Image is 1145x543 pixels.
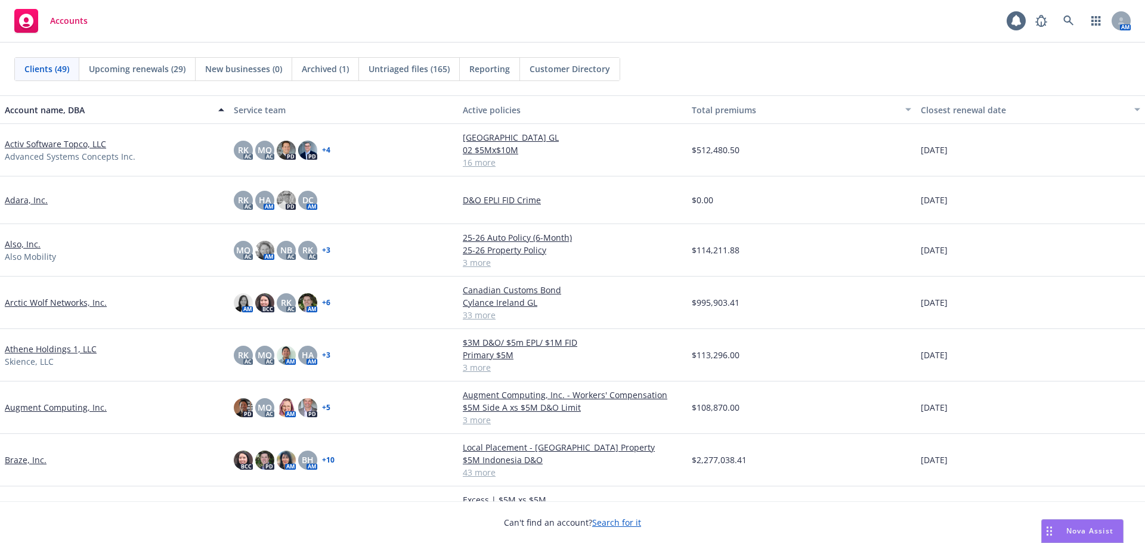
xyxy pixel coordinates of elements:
button: Total premiums [687,95,916,124]
img: photo [298,293,317,312]
span: RK [302,244,313,256]
button: Active policies [458,95,687,124]
img: photo [277,398,296,417]
span: [DATE] [921,401,948,414]
a: D&O EPLI FID Crime [463,194,682,206]
span: RK [238,349,249,361]
img: photo [298,141,317,160]
span: HA [259,194,271,206]
span: $0.00 [692,194,713,206]
a: Braze, Inc. [5,454,47,466]
span: $108,870.00 [692,401,739,414]
span: Customer Directory [530,63,610,75]
a: [GEOGRAPHIC_DATA] GL [463,131,682,144]
a: + 10 [322,457,335,464]
a: Primary $5M [463,349,682,361]
div: Closest renewal date [921,104,1127,116]
a: Switch app [1084,9,1108,33]
a: Adara, Inc. [5,194,48,206]
button: Nova Assist [1041,519,1124,543]
span: RK [281,296,292,309]
a: + 4 [322,147,330,154]
span: DC [302,194,314,206]
span: [DATE] [921,349,948,361]
span: $2,277,038.41 [692,454,747,466]
span: $512,480.50 [692,144,739,156]
span: [DATE] [921,144,948,156]
span: $114,211.88 [692,244,739,256]
a: Cylance Ireland GL [463,296,682,309]
span: MQ [258,144,272,156]
span: Clients (49) [24,63,69,75]
div: Active policies [463,104,682,116]
a: Excess | $5M xs $5M [463,494,682,506]
a: Augment Computing, Inc. [5,401,107,414]
span: Accounts [50,16,88,26]
span: [DATE] [921,454,948,466]
a: 3 more [463,256,682,269]
a: Activ Software Topco, LLC [5,138,106,150]
span: $113,296.00 [692,349,739,361]
span: New businesses (0) [205,63,282,75]
a: + 3 [322,247,330,254]
div: Account name, DBA [5,104,211,116]
img: photo [298,398,317,417]
span: [DATE] [921,194,948,206]
a: 25-26 Auto Policy (6-Month) [463,231,682,244]
a: 3 more [463,361,682,374]
a: $3M D&O/ $5m EPL/ $1M FID [463,336,682,349]
span: Can't find an account? [504,516,641,529]
a: Arctic Wolf Networks, Inc. [5,296,107,309]
img: photo [234,293,253,312]
img: photo [234,451,253,470]
button: Service team [229,95,458,124]
img: photo [277,191,296,210]
a: 16 more [463,156,682,169]
span: [DATE] [921,296,948,309]
a: $5M Side A xs $5M D&O Limit [463,401,682,414]
span: BH [302,454,314,466]
a: 43 more [463,466,682,479]
img: photo [255,241,274,260]
img: photo [255,451,274,470]
a: Search for it [592,517,641,528]
span: MQ [258,349,272,361]
img: photo [277,451,296,470]
a: 25-26 Property Policy [463,244,682,256]
span: MQ [236,244,250,256]
img: photo [234,398,253,417]
span: Reporting [469,63,510,75]
span: RK [238,144,249,156]
img: photo [277,141,296,160]
button: Closest renewal date [916,95,1145,124]
span: MQ [258,401,272,414]
a: Also, Inc. [5,238,41,250]
a: Accounts [10,4,92,38]
a: Athene Holdings 1, LLC [5,343,97,355]
span: [DATE] [921,244,948,256]
div: Service team [234,104,453,116]
a: + 3 [322,352,330,359]
span: RK [238,194,249,206]
div: Total premiums [692,104,898,116]
span: Also Mobility [5,250,56,263]
span: Nova Assist [1066,526,1113,536]
a: + 5 [322,404,330,411]
span: $995,903.41 [692,296,739,309]
a: Augment Computing, Inc. - Workers' Compensation [463,389,682,401]
a: 3 more [463,414,682,426]
span: Archived (1) [302,63,349,75]
a: + 6 [322,299,330,306]
span: Untriaged files (165) [369,63,450,75]
a: 33 more [463,309,682,321]
span: Advanced Systems Concepts Inc. [5,150,135,163]
img: photo [255,293,274,312]
span: Upcoming renewals (29) [89,63,185,75]
a: Local Placement - [GEOGRAPHIC_DATA] Property [463,441,682,454]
